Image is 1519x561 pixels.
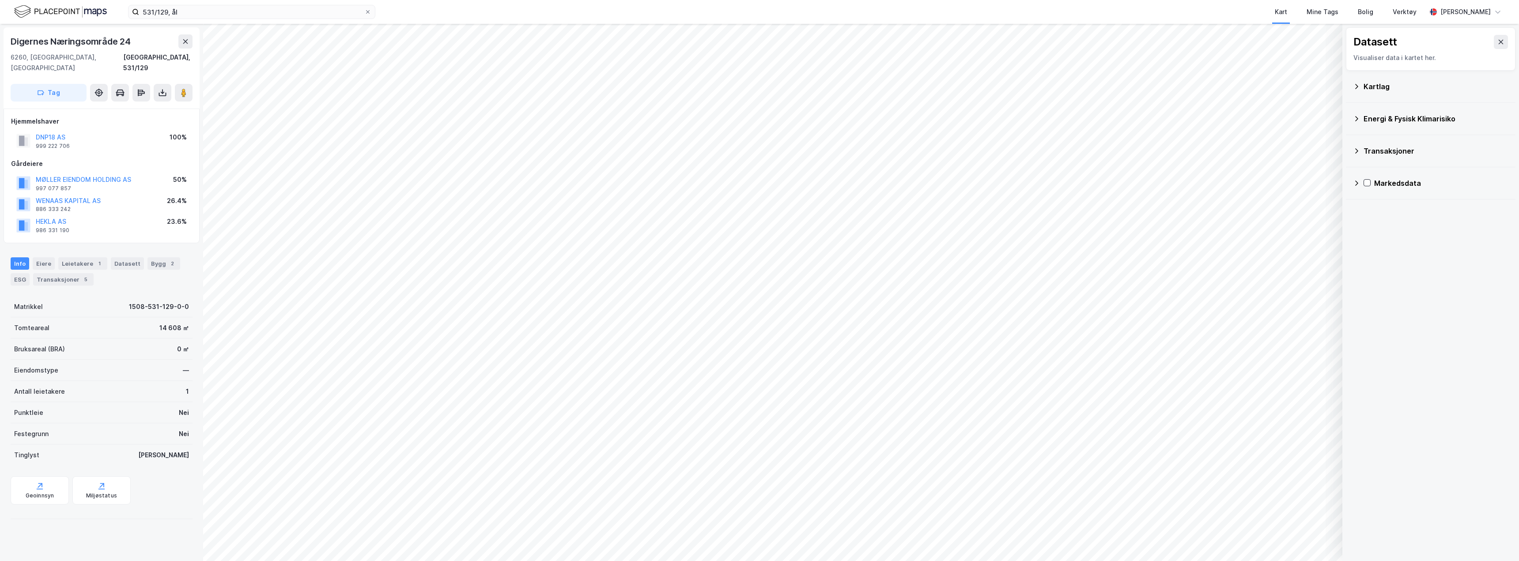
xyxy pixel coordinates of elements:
[1358,7,1373,17] div: Bolig
[14,301,43,312] div: Matrikkel
[177,344,189,354] div: 0 ㎡
[168,259,177,268] div: 2
[1275,7,1287,17] div: Kart
[11,158,192,169] div: Gårdeiere
[14,407,43,418] div: Punktleie
[111,257,144,270] div: Datasett
[183,365,189,376] div: —
[179,407,189,418] div: Nei
[14,344,65,354] div: Bruksareal (BRA)
[123,52,193,73] div: [GEOGRAPHIC_DATA], 531/129
[14,386,65,397] div: Antall leietakere
[1353,35,1397,49] div: Datasett
[173,174,187,185] div: 50%
[14,323,49,333] div: Tomteareal
[1364,113,1508,124] div: Energi & Fysisk Klimarisiko
[95,259,104,268] div: 1
[1307,7,1338,17] div: Mine Tags
[147,257,180,270] div: Bygg
[179,429,189,439] div: Nei
[1475,519,1519,561] iframe: Chat Widget
[139,5,364,19] input: Søk på adresse, matrikkel, gårdeiere, leietakere eller personer
[14,429,49,439] div: Festegrunn
[167,196,187,206] div: 26.4%
[36,227,69,234] div: 986 331 190
[186,386,189,397] div: 1
[14,365,58,376] div: Eiendomstype
[1393,7,1417,17] div: Verktøy
[36,185,71,192] div: 997 077 857
[1374,178,1508,188] div: Markedsdata
[11,273,30,286] div: ESG
[1440,7,1491,17] div: [PERSON_NAME]
[170,132,187,143] div: 100%
[1364,146,1508,156] div: Transaksjoner
[11,84,87,102] button: Tag
[1364,81,1508,92] div: Kartlag
[167,216,187,227] div: 23.6%
[14,4,107,19] img: logo.f888ab2527a4732fd821a326f86c7f29.svg
[14,450,39,460] div: Tinglyst
[11,116,192,127] div: Hjemmelshaver
[86,492,117,499] div: Miljøstatus
[26,492,54,499] div: Geoinnsyn
[33,273,94,286] div: Transaksjoner
[11,52,123,73] div: 6260, [GEOGRAPHIC_DATA], [GEOGRAPHIC_DATA]
[36,206,71,213] div: 886 333 242
[11,257,29,270] div: Info
[1475,519,1519,561] div: Kontrollprogram for chat
[129,301,189,312] div: 1508-531-129-0-0
[33,257,55,270] div: Eiere
[11,34,132,49] div: Digernes Næringsområde 24
[58,257,107,270] div: Leietakere
[81,275,90,284] div: 5
[36,143,70,150] div: 999 222 706
[138,450,189,460] div: [PERSON_NAME]
[159,323,189,333] div: 14 608 ㎡
[1353,53,1508,63] div: Visualiser data i kartet her.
